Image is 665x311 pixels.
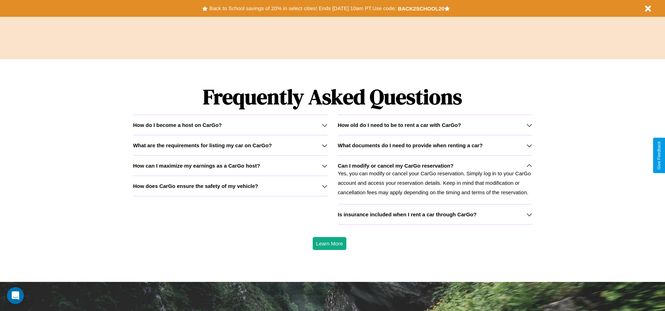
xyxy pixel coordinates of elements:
[133,183,258,189] h3: How does CarGo ensure the safety of my vehicle?
[338,163,454,169] h3: Can I modify or cancel my CarGo reservation?
[7,287,24,304] div: Open Intercom Messenger
[338,142,483,148] h3: What documents do I need to provide when renting a car?
[657,141,661,170] div: Give Feedback
[338,122,461,128] h3: How old do I need to be to rent a car with CarGo?
[313,237,347,250] button: Learn More
[338,211,477,217] h3: Is insurance included when I rent a car through CarGo?
[133,142,272,148] h3: What are the requirements for listing my car on CarGo?
[208,4,398,13] button: Back to School savings of 20% in select cities! Ends [DATE] 10am PT.Use code:
[133,122,222,128] h3: How do I become a host on CarGo?
[338,169,532,197] p: Yes, you can modify or cancel your CarGo reservation. Simply log in to your CarGo account and acc...
[133,79,532,115] h1: Frequently Asked Questions
[133,163,260,169] h3: How can I maximize my earnings as a CarGo host?
[398,6,445,12] b: BACK2SCHOOL20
